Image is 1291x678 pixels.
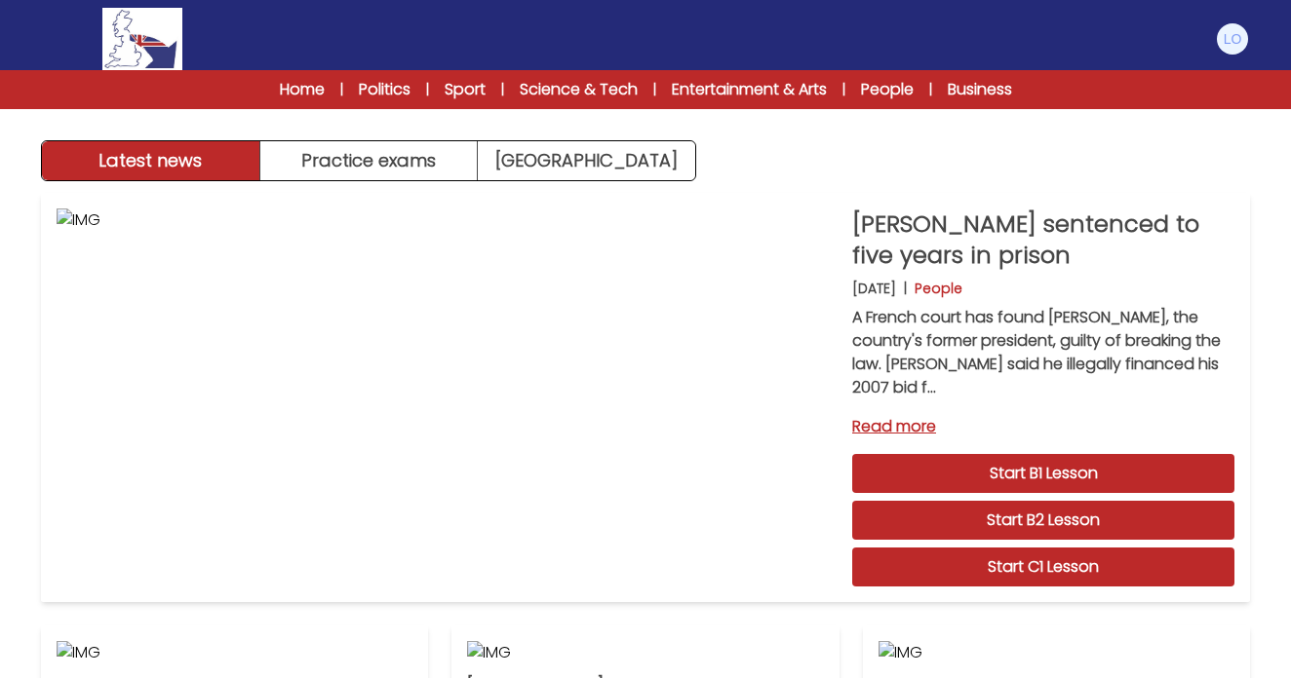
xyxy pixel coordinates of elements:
button: Latest news [42,141,260,180]
img: IMG [879,641,1234,664]
span: | [340,80,343,99]
a: Logo [41,8,244,70]
p: A French court has found [PERSON_NAME], the country's former president, guilty of breaking the la... [852,306,1234,399]
span: | [426,80,429,99]
a: People [861,78,914,101]
a: Home [280,78,325,101]
p: [DATE] [852,279,896,298]
a: Start B1 Lesson [852,454,1234,493]
button: Practice exams [260,141,479,180]
b: | [904,279,907,298]
span: | [929,80,932,99]
img: IMG [57,208,837,586]
p: [PERSON_NAME] sentenced to five years in prison [852,208,1234,271]
a: Business [948,78,1012,101]
span: | [653,80,656,99]
span: | [842,80,845,99]
img: IMG [57,641,412,664]
a: Read more [852,415,1234,438]
a: Science & Tech [520,78,638,101]
span: | [501,80,504,99]
img: Luca Maria Occhini [1217,23,1248,55]
a: Entertainment & Arts [672,78,827,101]
a: Politics [359,78,411,101]
img: Logo [102,8,182,70]
p: People [915,279,962,298]
a: Sport [445,78,486,101]
a: Start C1 Lesson [852,547,1234,586]
img: IMG [467,641,823,664]
a: [GEOGRAPHIC_DATA] [478,141,695,180]
a: Start B2 Lesson [852,501,1234,540]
